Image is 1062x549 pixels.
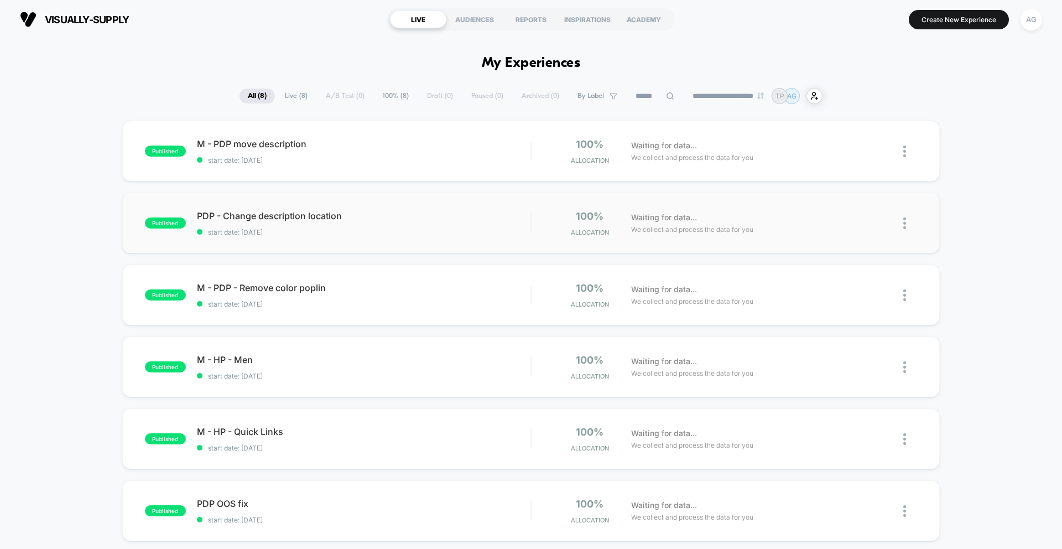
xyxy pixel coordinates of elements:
span: Allocation [571,444,609,452]
span: Live ( 8 ) [277,89,316,103]
span: start date: [DATE] [197,516,530,524]
span: PDP - Change description location [197,210,530,221]
p: TP [775,92,784,100]
span: start date: [DATE] [197,372,530,380]
div: LIVE [390,11,446,28]
div: ACADEMY [616,11,672,28]
span: We collect and process the data for you [631,296,753,307]
span: published [145,433,186,444]
button: Create New Experience [909,10,1009,29]
img: close [903,217,906,229]
input: Volume [462,286,495,296]
img: Visually logo [20,11,37,28]
img: close [903,433,906,445]
span: published [145,505,186,516]
div: AG [1021,9,1042,30]
span: We collect and process the data for you [631,512,753,522]
span: M - HP - Quick Links [197,426,530,437]
img: close [903,146,906,157]
img: close [903,505,906,517]
span: published [145,217,186,229]
span: start date: [DATE] [197,444,530,452]
span: 100% [576,282,603,294]
span: 100% [576,354,603,366]
span: published [145,289,186,301]
span: Allocation [571,301,609,308]
div: REPORTS [503,11,559,28]
button: Play, NEW DEMO 2025-VEED.mp4 [6,282,23,299]
input: Seek [8,267,535,277]
button: AG [1017,8,1045,31]
div: AUDIENCES [446,11,503,28]
span: 100% [576,138,603,150]
span: M - HP - Men [197,354,530,365]
button: visually-supply [17,11,132,28]
span: start date: [DATE] [197,300,530,308]
span: Waiting for data... [631,283,697,296]
button: Play, NEW DEMO 2025-VEED.mp4 [258,139,284,166]
span: visually-supply [45,14,129,25]
span: start date: [DATE] [197,156,530,164]
span: 100% [576,498,603,510]
span: All ( 8 ) [240,89,275,103]
span: Allocation [571,372,609,380]
span: By Label [577,92,604,100]
span: Allocation [571,157,609,164]
h1: My Experiences [482,55,581,71]
div: Duration [411,284,440,297]
span: We collect and process the data for you [631,224,753,235]
span: 100% [576,210,603,222]
span: Waiting for data... [631,499,697,511]
div: INSPIRATIONS [559,11,616,28]
span: published [145,146,186,157]
span: start date: [DATE] [197,228,530,236]
img: close [903,361,906,373]
span: PDP OOS fix [197,498,530,509]
span: M - PDP - Remove color poplin [197,282,530,293]
span: Waiting for data... [631,211,697,224]
span: We collect and process the data for you [631,152,753,163]
span: Waiting for data... [631,139,697,152]
span: We collect and process the data for you [631,368,753,379]
img: end [757,92,764,99]
span: M - PDP move description [197,138,530,149]
span: 100% ( 8 ) [374,89,417,103]
span: Waiting for data... [631,427,697,439]
span: We collect and process the data for you [631,440,753,450]
img: close [903,289,906,301]
span: 100% [576,426,603,438]
span: published [145,361,186,372]
div: Current time [384,284,409,297]
p: AG [787,92,796,100]
span: Allocation [571,516,609,524]
span: Allocation [571,229,609,236]
span: Waiting for data... [631,355,697,367]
